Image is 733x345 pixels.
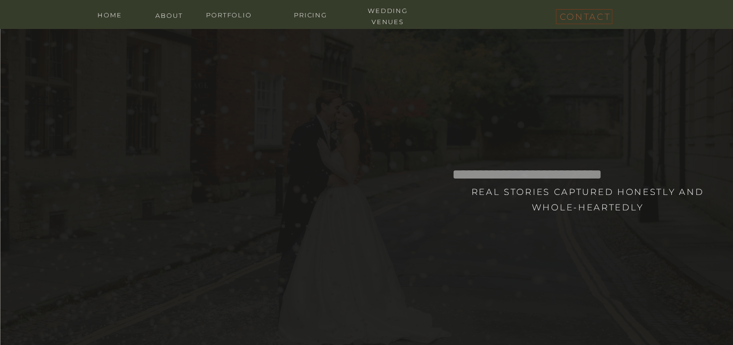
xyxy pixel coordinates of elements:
[468,184,707,227] h3: Real stories captured honestly and whole-heartedly
[359,5,417,14] a: wedding venues
[200,10,258,19] a: portfolio
[150,10,189,19] a: about
[560,9,608,20] a: contact
[91,10,129,19] a: home
[282,10,340,19] a: Pricing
